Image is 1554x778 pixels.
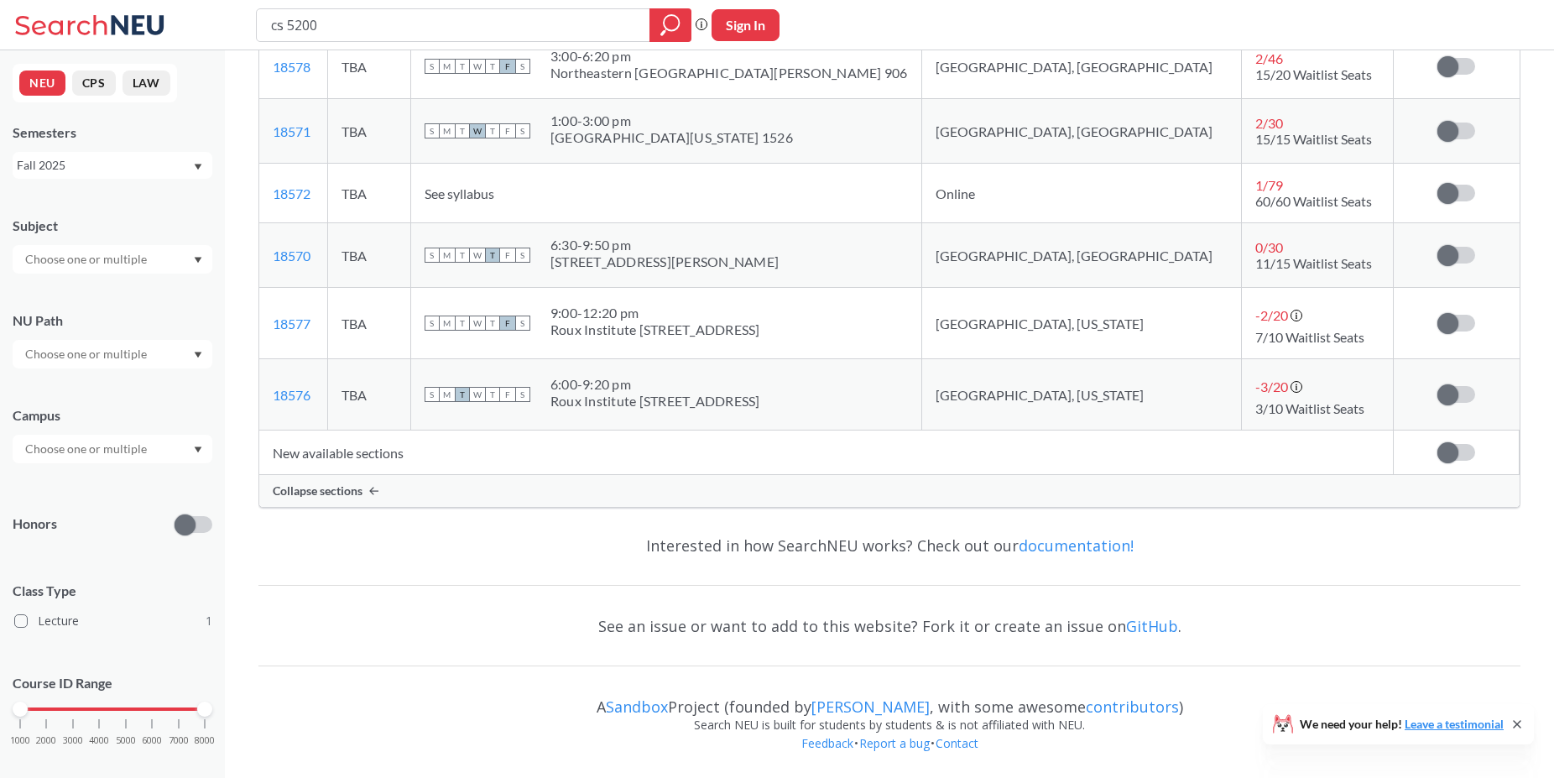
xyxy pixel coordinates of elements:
input: Choose one or multiple [17,344,158,364]
span: 60/60 Waitlist Seats [1255,193,1372,209]
a: 18571 [273,123,310,139]
span: 2 / 30 [1255,115,1283,131]
td: TBA [327,288,410,359]
div: Roux Institute [STREET_ADDRESS] [550,393,760,410]
input: Choose one or multiple [17,249,158,269]
button: LAW [123,70,170,96]
div: Northeastern [GEOGRAPHIC_DATA][PERSON_NAME] 906 [550,65,908,81]
span: T [455,59,470,74]
td: [GEOGRAPHIC_DATA], [US_STATE] [921,359,1242,431]
td: TBA [327,34,410,99]
a: Feedback [800,735,854,751]
span: F [500,316,515,331]
div: 9:00 - 12:20 pm [550,305,760,321]
span: 7000 [169,736,189,745]
div: magnifying glass [649,8,691,42]
span: 15/15 Waitlist Seats [1255,131,1372,147]
td: TBA [327,223,410,288]
div: Fall 2025 [17,156,192,175]
div: A Project (founded by , with some awesome ) [258,682,1520,716]
span: 6000 [142,736,162,745]
div: [GEOGRAPHIC_DATA][US_STATE] 1526 [550,129,793,146]
td: [GEOGRAPHIC_DATA], [GEOGRAPHIC_DATA] [921,99,1242,164]
span: S [515,316,530,331]
td: [GEOGRAPHIC_DATA], [GEOGRAPHIC_DATA] [921,34,1242,99]
span: S [425,59,440,74]
span: T [455,248,470,263]
span: S [515,387,530,402]
span: 3/10 Waitlist Seats [1255,400,1364,416]
a: Sandbox [606,697,668,717]
span: S [515,248,530,263]
a: documentation! [1019,535,1134,556]
span: M [440,59,455,74]
span: W [470,387,485,402]
input: Choose one or multiple [17,439,158,459]
div: Dropdown arrow [13,340,212,368]
a: GitHub [1126,616,1178,636]
span: 1 [206,612,212,630]
span: T [485,316,500,331]
a: [PERSON_NAME] [811,697,930,717]
span: 4000 [89,736,109,745]
p: Honors [13,514,57,534]
span: 8000 [195,736,215,745]
svg: magnifying glass [660,13,681,37]
td: [GEOGRAPHIC_DATA], [GEOGRAPHIC_DATA] [921,223,1242,288]
span: T [455,123,470,138]
div: NU Path [13,311,212,330]
span: T [485,123,500,138]
span: 5000 [116,736,136,745]
svg: Dropdown arrow [194,257,202,264]
td: TBA [327,164,410,223]
a: Leave a testimonial [1405,717,1504,731]
span: M [440,123,455,138]
div: Dropdown arrow [13,435,212,463]
span: F [500,248,515,263]
a: 18578 [273,59,310,75]
div: 6:30 - 9:50 pm [550,237,779,253]
span: W [470,59,485,74]
span: S [425,248,440,263]
span: T [455,387,470,402]
div: See an issue or want to add to this website? Fork it or create an issue on . [258,602,1520,650]
div: Collapse sections [259,475,1520,507]
span: F [500,387,515,402]
a: contributors [1086,697,1179,717]
span: S [515,123,530,138]
td: Online [921,164,1242,223]
span: S [425,123,440,138]
span: S [515,59,530,74]
span: 2000 [36,736,56,745]
span: S [425,316,440,331]
span: 7/10 Waitlist Seats [1255,329,1364,345]
span: M [440,248,455,263]
div: Semesters [13,123,212,142]
svg: Dropdown arrow [194,164,202,170]
div: 1:00 - 3:00 pm [550,112,793,129]
span: M [440,316,455,331]
td: [GEOGRAPHIC_DATA], [US_STATE] [921,288,1242,359]
span: 0 / 30 [1255,239,1283,255]
span: F [500,123,515,138]
span: F [500,59,515,74]
td: New available sections [259,431,1393,475]
span: We need your help! [1300,718,1504,730]
td: TBA [327,359,410,431]
svg: Dropdown arrow [194,446,202,453]
div: Roux Institute [STREET_ADDRESS] [550,321,760,338]
input: Class, professor, course number, "phrase" [269,11,638,39]
div: 6:00 - 9:20 pm [550,376,760,393]
button: CPS [72,70,116,96]
a: 18572 [273,185,310,201]
span: W [470,316,485,331]
span: 1000 [10,736,30,745]
a: 18570 [273,248,310,264]
div: [STREET_ADDRESS][PERSON_NAME] [550,253,779,270]
span: W [470,123,485,138]
span: See syllabus [425,185,494,201]
a: 18577 [273,316,310,332]
button: Sign In [712,9,780,41]
span: Collapse sections [273,483,362,499]
span: 1 / 79 [1255,177,1283,193]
